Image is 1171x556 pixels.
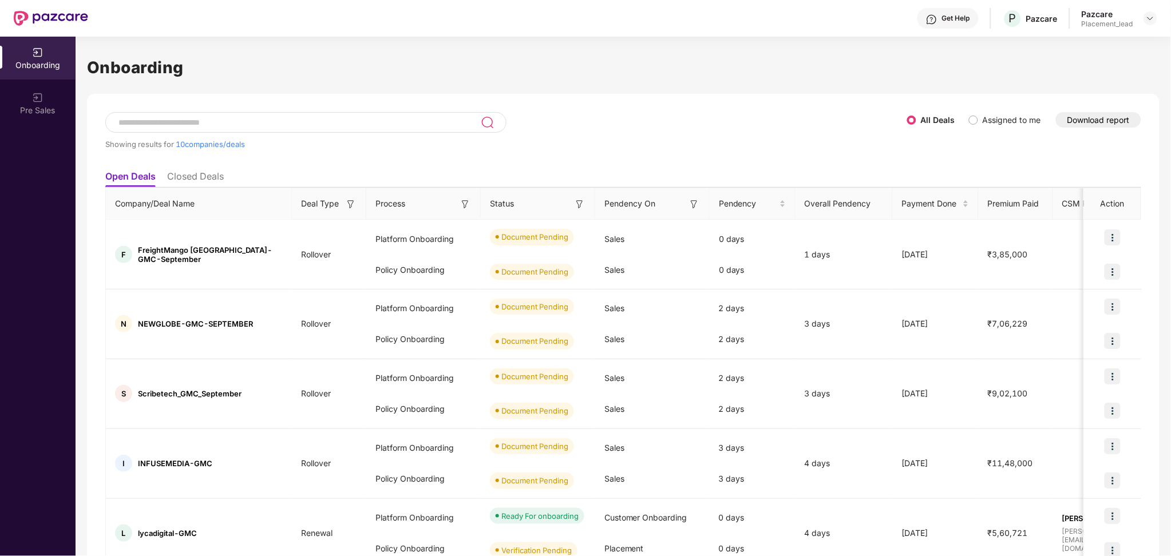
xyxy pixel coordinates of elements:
[574,198,585,210] img: svg+xml;base64,PHN2ZyB3aWR0aD0iMTYiIGhlaWdodD0iMTYiIHZpZXdCb3g9IjAgMCAxNiAxNiIgZmlsbD0ibm9uZSIgeG...
[796,248,893,261] div: 1 days
[87,55,1160,80] h1: Onboarding
[1105,229,1121,245] img: icon
[106,188,292,220] th: Company/Deal Name
[176,140,245,149] span: 10 companies/deals
[979,319,1037,328] span: ₹7,06,229
[1105,472,1121,489] img: icon
[1082,9,1133,19] div: Pazcare
[1026,13,1058,24] div: Pazcare
[167,170,224,187] li: Closed Deals
[490,197,514,210] span: Status
[719,197,777,210] span: Pendency
[604,543,644,553] span: Placement
[32,47,43,58] img: svg+xml;base64,PHN2ZyB3aWR0aD0iMjAiIGhlaWdodD0iMjAiIHZpZXdCb3g9IjAgMCAyMCAyMCIgZmlsbD0ibm9uZSIgeG...
[366,502,481,533] div: Platform Onboarding
[366,394,481,424] div: Policy Onboarding
[983,115,1041,125] label: Assigned to me
[1082,19,1133,29] div: Placement_lead
[460,198,471,210] img: svg+xml;base64,PHN2ZyB3aWR0aD0iMTYiIGhlaWdodD0iMTYiIHZpZXdCb3g9IjAgMCAxNiAxNiIgZmlsbD0ibm9uZSIgeG...
[292,249,340,259] span: Rollover
[366,224,481,255] div: Platform Onboarding
[105,170,156,187] li: Open Deals
[604,373,624,383] span: Sales
[710,502,796,533] div: 0 days
[1105,299,1121,315] img: icon
[138,389,242,398] span: Scribetech_GMC_September
[1146,14,1155,23] img: svg+xml;base64,PHN2ZyBpZD0iRHJvcGRvd24tMzJ4MzIiIHhtbG5zPSJodHRwOi8vd3d3LnczLm9yZy8yMDAwL3N2ZyIgd2...
[710,432,796,463] div: 3 days
[501,475,568,486] div: Document Pending
[893,527,979,539] div: [DATE]
[893,387,979,400] div: [DATE]
[604,474,624,483] span: Sales
[710,394,796,424] div: 2 days
[604,404,624,414] span: Sales
[1105,403,1121,419] img: icon
[501,301,568,312] div: Document Pending
[138,319,253,328] span: NEWGLOBE-GMC-SEPTEMBER
[604,513,687,522] span: Customer Onboarding
[501,371,568,382] div: Document Pending
[366,324,481,355] div: Policy Onboarding
[501,405,568,416] div: Document Pending
[604,234,624,244] span: Sales
[1009,11,1016,25] span: P
[1105,264,1121,280] img: icon
[366,255,481,285] div: Policy Onboarding
[292,388,340,398] span: Rollover
[138,459,212,468] span: INFUSEMEDIA-GMC
[115,246,132,263] div: F
[893,457,979,470] div: [DATE]
[115,385,132,402] div: S
[32,92,43,104] img: svg+xml;base64,PHN2ZyB3aWR0aD0iMjAiIGhlaWdodD0iMjAiIHZpZXdCb3g9IjAgMCAyMCAyMCIgZmlsbD0ibm9uZSIgeG...
[138,245,283,264] span: FreightMango [GEOGRAPHIC_DATA]-GMC-September
[893,317,979,330] div: [DATE]
[796,387,893,400] div: 3 days
[902,197,960,210] span: Payment Done
[105,140,907,149] div: Showing results for
[979,249,1037,259] span: ₹3,85,000
[604,265,624,275] span: Sales
[796,188,893,220] th: Overall Pendency
[1084,188,1141,220] th: Action
[689,198,700,210] img: svg+xml;base64,PHN2ZyB3aWR0aD0iMTYiIGhlaWdodD0iMTYiIHZpZXdCb3g9IjAgMCAxNiAxNiIgZmlsbD0ibm9uZSIgeG...
[942,14,970,23] div: Get Help
[710,363,796,394] div: 2 days
[501,545,572,556] div: Verification Pending
[604,334,624,344] span: Sales
[710,255,796,285] div: 0 days
[1062,527,1158,553] span: [PERSON_NAME][EMAIL_ADDRESS][DOMAIN_NAME]
[115,455,132,472] div: I
[501,266,568,277] div: Document Pending
[1105,438,1121,454] img: icon
[301,197,339,210] span: Deal Type
[366,463,481,494] div: Policy Onboarding
[893,188,979,220] th: Payment Done
[921,115,955,125] label: All Deals
[501,440,568,452] div: Document Pending
[979,188,1053,220] th: Premium Paid
[796,317,893,330] div: 3 days
[14,11,88,26] img: New Pazcare Logo
[893,248,979,261] div: [DATE]
[604,303,624,313] span: Sales
[1105,368,1121,384] img: icon
[710,188,796,220] th: Pendency
[796,527,893,539] div: 4 days
[115,315,132,332] div: N
[292,319,340,328] span: Rollover
[1105,333,1121,349] img: icon
[115,525,132,542] div: L
[501,335,568,347] div: Document Pending
[710,463,796,494] div: 3 days
[366,363,481,394] div: Platform Onboarding
[1062,197,1097,210] span: CSM Poc
[1105,508,1121,524] img: icon
[796,457,893,470] div: 4 days
[979,458,1042,468] span: ₹11,48,000
[292,458,340,468] span: Rollover
[292,528,342,538] span: Renewal
[481,116,494,129] img: svg+xml;base64,PHN2ZyB3aWR0aD0iMjQiIGhlaWdodD0iMjUiIHZpZXdCb3g9IjAgMCAyNCAyNSIgZmlsbD0ibm9uZSIgeG...
[501,231,568,243] div: Document Pending
[501,510,579,522] div: Ready For onboarding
